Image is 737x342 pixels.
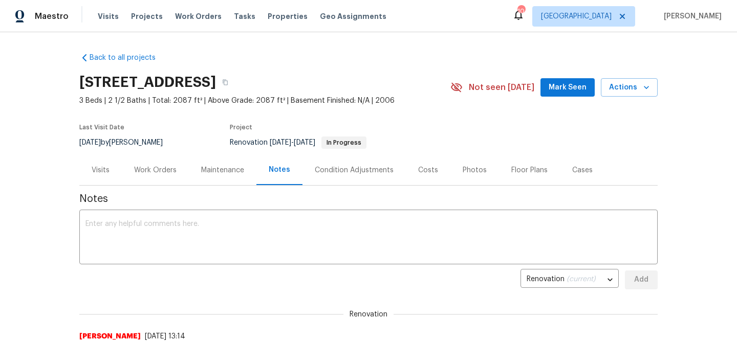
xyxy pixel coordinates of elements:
[234,13,255,20] span: Tasks
[79,124,124,130] span: Last Visit Date
[549,81,587,94] span: Mark Seen
[230,124,252,130] span: Project
[294,139,315,146] span: [DATE]
[511,165,548,175] div: Floor Plans
[315,165,394,175] div: Condition Adjustments
[270,139,315,146] span: -
[517,6,525,16] div: 10
[79,53,178,63] a: Back to all projects
[79,96,450,106] span: 3 Beds | 2 1/2 Baths | Total: 2087 ft² | Above Grade: 2087 ft² | Basement Finished: N/A | 2006
[469,82,534,93] span: Not seen [DATE]
[92,165,110,175] div: Visits
[609,81,649,94] span: Actions
[601,78,658,97] button: Actions
[79,139,101,146] span: [DATE]
[35,11,69,21] span: Maestro
[567,276,596,283] span: (current)
[343,309,394,320] span: Renovation
[660,11,722,21] span: [PERSON_NAME]
[463,165,487,175] div: Photos
[521,267,619,292] div: Renovation (current)
[268,11,308,21] span: Properties
[216,73,234,92] button: Copy Address
[79,77,216,87] h2: [STREET_ADDRESS]
[541,11,612,21] span: [GEOGRAPHIC_DATA]
[322,140,365,146] span: In Progress
[79,136,175,149] div: by [PERSON_NAME]
[418,165,438,175] div: Costs
[98,11,119,21] span: Visits
[175,11,222,21] span: Work Orders
[540,78,595,97] button: Mark Seen
[270,139,291,146] span: [DATE]
[230,139,366,146] span: Renovation
[134,165,177,175] div: Work Orders
[201,165,244,175] div: Maintenance
[320,11,386,21] span: Geo Assignments
[269,165,290,175] div: Notes
[131,11,163,21] span: Projects
[572,165,593,175] div: Cases
[79,194,658,204] span: Notes
[145,333,185,340] span: [DATE] 13:14
[79,331,141,341] span: [PERSON_NAME]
